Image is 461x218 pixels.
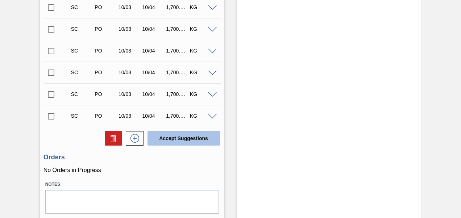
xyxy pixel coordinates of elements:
[144,130,221,146] div: Accept Suggestions
[148,131,220,146] button: Accept Suggestions
[188,4,213,10] div: KG
[101,131,122,146] div: Delete Suggestions
[93,4,118,10] div: Purchase order
[69,113,95,119] div: Suggestion Created
[141,70,166,75] div: 10/04/2025
[188,91,213,97] div: KG
[141,113,166,119] div: 10/04/2025
[117,26,142,32] div: 10/03/2025
[43,154,221,161] h3: Orders
[122,131,144,146] div: New suggestion
[69,91,95,97] div: Suggestion Created
[117,4,142,10] div: 10/03/2025
[188,48,213,54] div: KG
[141,26,166,32] div: 10/04/2025
[93,48,118,54] div: Purchase order
[164,4,190,10] div: 1,700.000
[164,26,190,32] div: 1,700.000
[117,70,142,75] div: 10/03/2025
[141,48,166,54] div: 10/04/2025
[164,70,190,75] div: 1,700.000
[69,26,95,32] div: Suggestion Created
[164,48,190,54] div: 1,700.000
[164,113,190,119] div: 1,700.000
[93,113,118,119] div: Purchase order
[188,70,213,75] div: KG
[188,26,213,32] div: KG
[93,70,118,75] div: Purchase order
[93,26,118,32] div: Purchase order
[188,113,213,119] div: KG
[69,4,95,10] div: Suggestion Created
[141,4,166,10] div: 10/04/2025
[141,91,166,97] div: 10/04/2025
[117,91,142,97] div: 10/03/2025
[117,113,142,119] div: 10/03/2025
[45,179,219,190] label: Notes
[93,91,118,97] div: Purchase order
[164,91,190,97] div: 1,700.000
[117,48,142,54] div: 10/03/2025
[69,48,95,54] div: Suggestion Created
[43,167,221,173] p: No Orders in Progress
[69,70,95,75] div: Suggestion Created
